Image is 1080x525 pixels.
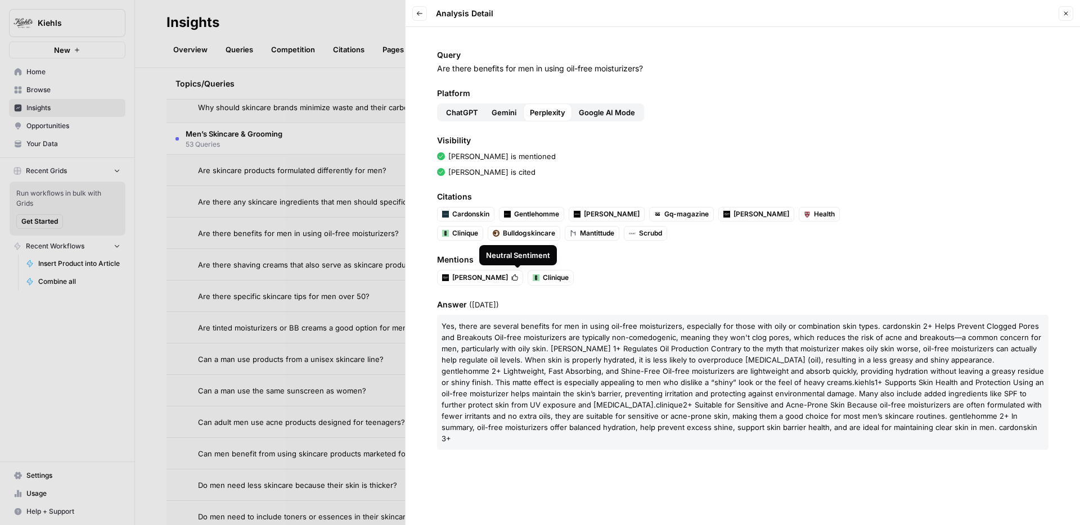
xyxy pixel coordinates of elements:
[570,230,577,237] img: nhtgs3dvh1ulcoldaet29rm55nyb
[804,211,811,218] img: ildb2fynv4792wqp7n0j1our7m4o
[656,400,683,409] span: clinique
[718,207,794,221] a: [PERSON_NAME]
[639,228,662,238] span: Scrubd
[452,209,489,219] span: Cardonskin
[442,211,449,218] img: 1tfxbsyqdy57mvpan0p8ei6srxax
[446,107,478,118] span: ChatGPT
[629,230,636,237] img: eb6uon95lqcpi3q4kt2jamrrex8i
[654,211,661,218] img: ycwlvudynh5h9la7u1q172fhj7zk
[580,228,614,238] span: Mantittude
[448,166,535,178] p: [PERSON_NAME] is cited
[452,273,508,283] span: [PERSON_NAME]
[437,299,1048,310] span: Answer
[723,211,730,218] img: lbzhdkgn1ruc4m4z5mjfsqir60oh
[469,300,499,309] span: ( [DATE] )
[543,273,569,283] span: Clinique
[499,207,564,221] a: Gentlehomme
[569,207,645,221] a: [PERSON_NAME]
[854,378,875,387] span: kiehls
[799,207,840,221] a: Health
[485,103,523,121] button: Gemini
[624,226,667,241] a: Scrubd
[504,211,511,218] img: b4zeilv4v8wx5zgkbcwj03z5c63g
[584,209,640,219] span: [PERSON_NAME]
[649,207,714,221] a: Gq-magazine
[452,228,478,238] span: Clinique
[437,226,483,241] a: Clinique
[579,107,635,118] span: Google AI Mode
[664,209,709,219] span: Gq-magazine
[488,226,560,241] a: Bulldogskincare
[572,103,642,121] button: Google AI Mode
[437,207,494,221] a: Cardonskin
[437,49,1048,61] span: Query
[533,274,539,281] img: 0b58p10nk298im49qymyddyeu4sw
[493,230,499,237] img: 91r8zzbxlogz1w4o6n0xz59n4o5d
[437,191,1048,202] span: Citations
[442,400,1042,443] span: 2+ Suitable for Sensitive and Acne-Prone Skin Because oil-free moisturizers are often formulated ...
[442,378,1044,409] span: 1+ Supports Skin Health and Protection Using an oil-free moisturizer helps maintain the skin’s ba...
[436,8,493,19] span: Analysis Detail
[514,209,559,219] span: Gentlehomme
[574,211,580,218] img: 624qith6u3s57qku8wrdww9sk6um
[437,63,1048,74] p: Are there benefits for men in using oil-free moisturizers?
[733,209,789,219] span: [PERSON_NAME]
[438,270,523,285] button: [PERSON_NAME]
[814,209,835,219] span: Health
[528,270,573,285] button: Clinique
[442,274,449,281] img: lbzhdkgn1ruc4m4z5mjfsqir60oh
[492,107,516,118] span: Gemini
[503,228,555,238] span: Bulldogskincare
[448,151,556,162] p: [PERSON_NAME] is mentioned
[437,254,1048,265] span: Mentions
[442,322,1044,387] span: Yes, there are several benefits for men in using oil-free moisturizers, especially for those with...
[437,88,1048,99] span: Platform
[439,103,485,121] button: ChatGPT
[437,135,1048,146] span: Visibility
[442,230,449,237] img: 0b58p10nk298im49qymyddyeu4sw
[565,226,619,241] a: Mantittude
[530,107,565,118] span: Perplexity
